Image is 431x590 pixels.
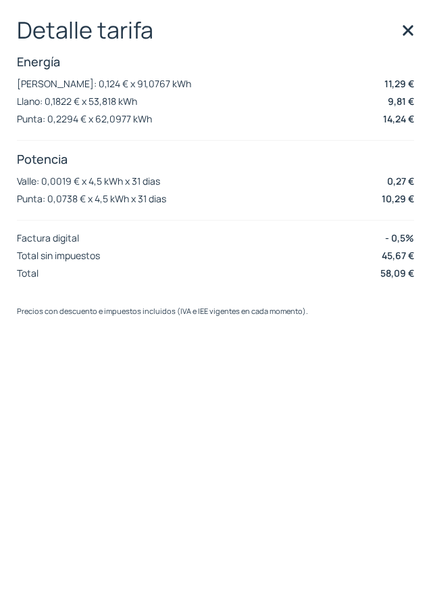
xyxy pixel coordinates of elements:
p: Llano: 0,1822 € x 53,818 kWh [17,95,137,108]
p: 58,09 € [380,266,414,280]
p: Precios con descuento e impuestos incluidos (IVA e IEE vigentes en cada momento). [17,305,414,317]
p: [PERSON_NAME]: 0,124 € x 91,0767 kWh [17,77,191,90]
p: 11,29 € [384,76,414,91]
p: Total sin impuestos [17,249,100,262]
p: Factura digital [17,231,79,244]
p: Total [17,267,39,279]
p: - 0,5% [385,231,414,245]
p: 9,81 € [388,94,414,108]
p: Valle: 0,0019 € x 4,5 kWh x 31 dias [17,175,160,187]
p: 10,29 € [382,191,414,206]
p: Potencia [17,151,414,167]
p: 14,24 € [383,112,414,126]
p: 45,67 € [382,248,414,263]
p: Punta: 0,2294 € x 62,0977 kWh [17,112,152,125]
p: Detalle tarifa [17,17,414,43]
p: 0,27 € [387,174,414,188]
p: Energía [17,53,414,70]
p: Punta: 0,0738 € x 4,5 kWh x 31 dias [17,192,166,205]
